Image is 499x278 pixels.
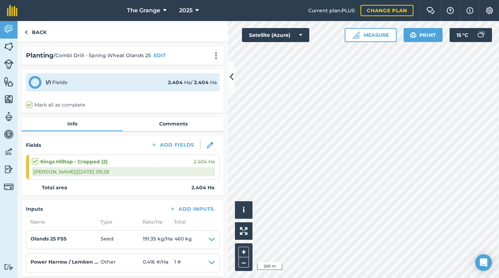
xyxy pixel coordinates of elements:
[123,117,224,130] a: Comments
[18,21,54,42] a: Back
[191,184,215,191] strong: 2.404 Ha
[207,142,213,148] img: svg+xml;base64,PHN2ZyB3aWR0aD0iMTgiIGhlaWdodD0iMTgiIHZpZXdCb3g9IjAgMCAxOCAxOCIgZmlsbD0ibm9uZSIgeG...
[26,101,85,109] label: Mark all as complete
[138,218,170,226] span: Rate/ Ha
[212,52,220,59] img: svg+xml;base64,PHN2ZyB4bWxucz0iaHR0cDovL3d3dy53My5vcmcvMjAwMC9zdmciIHdpZHRoPSIyMCIgaGVpZ2h0PSIyNC...
[308,7,355,14] span: Current plan : PLUS
[164,204,220,214] button: Add Inputs
[174,235,192,245] span: 460 kg
[410,31,417,39] img: svg+xml;base64,PHN2ZyB4bWxucz0iaHR0cDovL3d3dy53My5vcmcvMjAwMC9zdmciIHdpZHRoPSIxOSIgaGVpZ2h0PSIyNC...
[4,24,14,34] img: svg+xml;base64,PD94bWwgdmVyc2lvbj0iMS4wIiBlbmNvZGluZz0idXRmLTgiPz4KPCEtLSBHZW5lcmF0b3I6IEFkb2JlIE...
[4,129,14,140] img: svg+xml;base64,PD94bWwgdmVyc2lvbj0iMS4wIiBlbmNvZGluZz0idXRmLTgiPz4KPCEtLSBHZW5lcmF0b3I6IEFkb2JlIE...
[31,235,101,243] h4: Olands 25 FSS
[143,235,174,245] span: 191.35 kg / Ha
[101,258,143,268] span: Other
[22,117,123,130] a: Info
[450,28,492,42] button: 15 °C
[4,182,14,192] img: svg+xml;base64,PD94bWwgdmVyc2lvbj0iMS4wIiBlbmNvZGluZz0idXRmLTgiPz4KPCEtLSBHZW5lcmF0b3I6IEFkb2JlIE...
[345,28,397,42] button: Measure
[240,227,248,235] img: Four arrows, one pointing top left, one top right, one bottom right and the last bottom left
[40,158,108,165] strong: Kings Hilltop - Cropped (2)
[4,41,14,52] img: svg+xml;base64,PHN2ZyB4bWxucz0iaHR0cDovL3d3dy53My5vcmcvMjAwMC9zdmciIHdpZHRoPSI1NiIgaGVpZ2h0PSI2MC...
[154,52,166,59] button: EDIT
[32,167,215,176] div: [PERSON_NAME] | [DATE] 09:28
[485,7,494,14] img: A cog icon
[179,6,193,15] span: 2025
[42,184,67,191] strong: Total area
[194,79,209,86] strong: 2.404
[31,258,101,266] h4: Power Harrow / Lemken Drill
[4,59,14,69] img: svg+xml;base64,PD94bWwgdmVyc2lvbj0iMS4wIiBlbmNvZGluZz0idXRmLTgiPz4KPCEtLSBHZW5lcmF0b3I6IEFkb2JlIE...
[4,147,14,157] img: svg+xml;base64,PD94bWwgdmVyc2lvbj0iMS4wIiBlbmNvZGluZz0idXRmLTgiPz4KPCEtLSBHZW5lcmF0b3I6IEFkb2JlIE...
[101,235,143,245] span: Seed
[4,94,14,104] img: svg+xml;base64,PHN2ZyB4bWxucz0iaHR0cDovL3d3dy53My5vcmcvMjAwMC9zdmciIHdpZHRoPSI1NiIgaGVpZ2h0PSI2MC...
[426,7,435,14] img: Two speech bubbles overlapping with the left bubble in the forefront
[352,32,359,39] img: Ruler icon
[26,205,43,213] h4: Inputs
[46,79,67,86] div: Fields
[96,218,138,226] span: Type
[127,6,160,15] span: The Grange
[46,79,51,86] strong: 1 / 1
[466,6,473,15] img: svg+xml;base64,PHN2ZyB4bWxucz0iaHR0cDovL3d3dy53My5vcmcvMjAwMC9zdmciIHdpZHRoPSIxNyIgaGVpZ2h0PSIxNy...
[238,247,249,257] button: +
[168,79,217,86] div: Ha / Ha
[4,264,14,270] img: svg+xml;base64,PD94bWwgdmVyc2lvbj0iMS4wIiBlbmNvZGluZz0idXRmLTgiPz4KPCEtLSBHZW5lcmF0b3I6IEFkb2JlIE...
[4,164,14,175] img: svg+xml;base64,PD94bWwgdmVyc2lvbj0iMS4wIiBlbmNvZGluZz0idXRmLTgiPz4KPCEtLSBHZW5lcmF0b3I6IEFkb2JlIE...
[168,79,183,86] strong: 2.404
[26,141,41,149] h4: Fields
[4,76,14,87] img: svg+xml;base64,PHN2ZyB4bWxucz0iaHR0cDovL3d3dy53My5vcmcvMjAwMC9zdmciIHdpZHRoPSI1NiIgaGVpZ2h0PSI2MC...
[143,258,174,268] span: 0.416 # / Ha
[174,258,181,268] span: 1 #
[404,28,443,42] button: Print
[31,258,215,268] summary: Power Harrow / Lemken DrillOther0.416 #/Ha1 #
[7,5,18,16] img: fieldmargin Logo
[26,218,96,226] span: Name
[235,201,252,219] button: i
[242,28,309,42] button: Satellite (Azure)
[360,5,413,16] a: Change plan
[194,158,215,165] span: 2.404 Ha
[31,235,215,245] summary: Olands 25 FSSSeed191.35 kg/Ha460 kg
[25,28,28,36] img: svg+xml;base64,PHN2ZyB4bWxucz0iaHR0cDovL3d3dy53My5vcmcvMjAwMC9zdmciIHdpZHRoPSI5IiBoZWlnaHQ9IjI0Ii...
[170,218,186,226] span: Total
[26,50,54,61] h2: Planting
[457,28,468,42] span: 15 ° C
[145,140,200,150] button: Add Fields
[475,254,492,271] div: Open Intercom Messenger
[238,257,249,267] button: –
[4,111,14,122] img: svg+xml;base64,PD94bWwgdmVyc2lvbj0iMS4wIiBlbmNvZGluZz0idXRmLTgiPz4KPCEtLSBHZW5lcmF0b3I6IEFkb2JlIE...
[243,205,245,214] span: i
[446,7,454,14] img: A question mark icon
[54,52,151,59] span: / Combi Drill - Spring Wheat Olands 25
[474,28,488,42] img: svg+xml;base64,PD94bWwgdmVyc2lvbj0iMS4wIiBlbmNvZGluZz0idXRmLTgiPz4KPCEtLSBHZW5lcmF0b3I6IEFkb2JlIE...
